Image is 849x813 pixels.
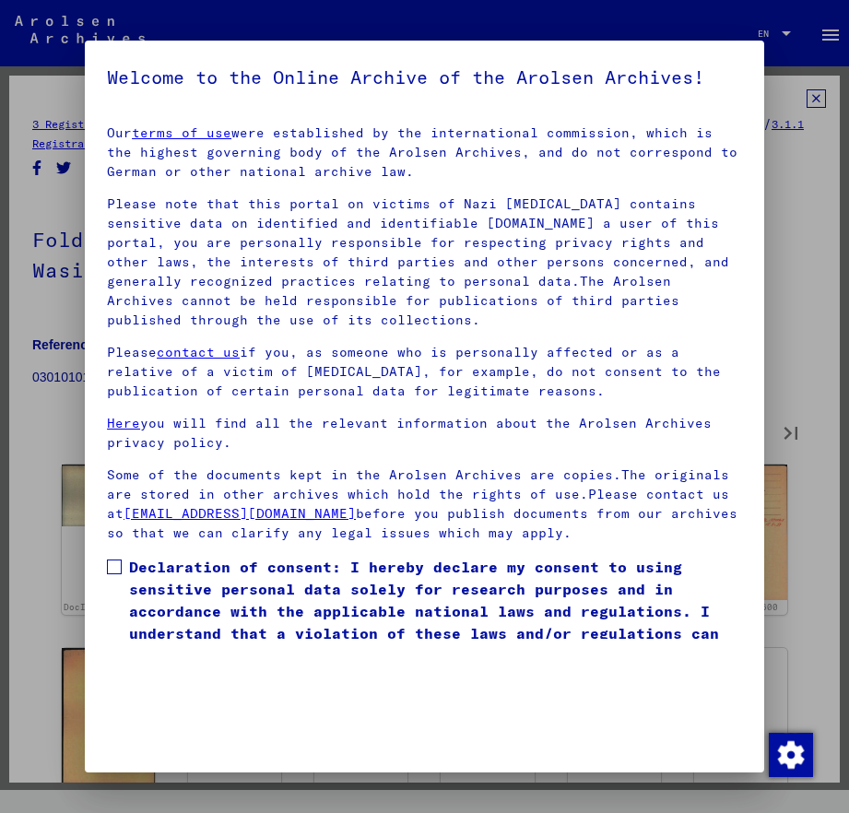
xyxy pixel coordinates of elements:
[107,465,742,543] p: Some of the documents kept in the Arolsen Archives are copies.The originals are stored in other a...
[107,124,742,182] p: Our were established by the international commission, which is the highest governing body of the ...
[107,194,742,330] p: Please note that this portal on victims of Nazi [MEDICAL_DATA] contains sensitive data on identif...
[107,343,742,401] p: Please if you, as someone who is personally affected or as a relative of a victim of [MEDICAL_DAT...
[129,556,742,666] span: Declaration of consent: I hereby declare my consent to using sensitive personal data solely for r...
[157,344,240,360] a: contact us
[768,732,812,776] div: Change consent
[124,505,356,522] a: [EMAIL_ADDRESS][DOMAIN_NAME]
[107,63,742,92] h5: Welcome to the Online Archive of the Arolsen Archives!
[107,414,742,453] p: you will find all the relevant information about the Arolsen Archives privacy policy.
[769,733,813,777] img: Change consent
[107,415,140,431] a: Here
[132,124,231,141] a: terms of use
